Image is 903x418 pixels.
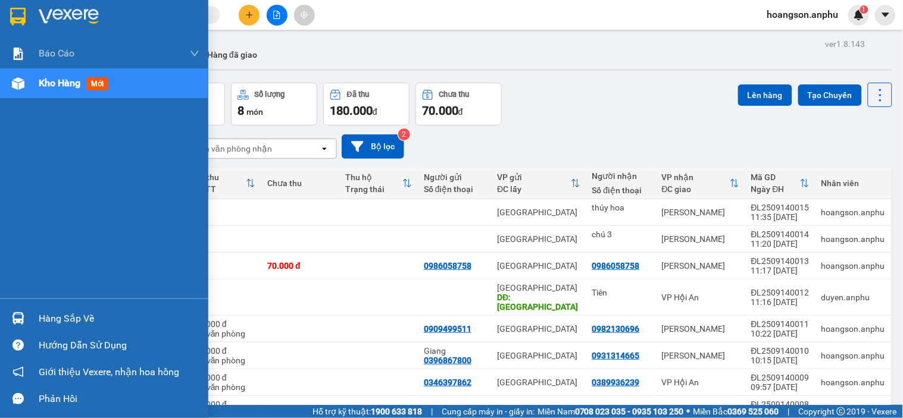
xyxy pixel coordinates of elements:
[267,5,288,26] button: file-add
[13,366,24,378] span: notification
[751,239,810,249] div: 11:20 [DATE]
[442,405,535,418] span: Cung cấp máy in - giấy in:
[194,382,256,392] div: Tại văn phòng
[12,48,24,60] img: solution-icon
[13,340,24,351] span: question-circle
[39,77,80,89] span: Kho hàng
[194,329,256,338] div: Tại văn phòng
[662,234,739,244] div: [PERSON_NAME]
[267,261,333,271] div: 70.000 đ
[231,83,317,125] button: Số lượng8món
[821,208,885,217] div: hoangson.anphu
[190,143,272,155] div: Chọn văn phòng nhận
[190,49,199,58] span: down
[821,178,885,188] div: Nhân viên
[751,256,810,266] div: ĐL2509140013
[751,184,800,194] div: Ngày ĐH
[592,171,650,181] div: Người nhận
[424,172,486,182] div: Người gửi
[238,103,244,118] span: 8
[415,83,502,125] button: Chưa thu70.000đ
[255,90,285,99] div: Số lượng
[821,378,885,387] div: hoangson.anphu
[340,168,418,199] th: Toggle SortBy
[662,208,739,217] div: [PERSON_NAME]
[728,407,779,416] strong: 0369 525 060
[323,83,410,125] button: Đã thu180.000đ
[751,230,810,239] div: ĐL2509140014
[12,312,24,325] img: warehouse-icon
[10,37,131,54] div: 0986058758
[194,184,246,194] div: HTTT
[342,134,404,159] button: Bộ lọc
[738,84,792,106] button: Lên hàng
[424,404,471,414] div: 0942034496
[687,409,690,414] span: ⚪️
[139,37,235,54] div: 0986058758
[273,11,281,19] span: file-add
[424,261,471,271] div: 0986058758
[751,319,810,329] div: ĐL2509140011
[245,11,254,19] span: plus
[751,172,800,182] div: Mã GD
[424,356,471,365] div: 0396867800
[788,405,790,418] span: |
[821,234,885,244] div: hoangson.anphu
[751,346,810,356] div: ĐL2509140010
[424,184,486,194] div: Số điện thoại
[821,293,885,302] div: duyen.anphu
[497,234,580,244] div: [GEOGRAPHIC_DATA]
[422,103,458,118] span: 70.000
[751,382,810,392] div: 09:57 [DATE]
[13,393,24,404] span: message
[693,405,779,418] span: Miền Bắc
[745,168,815,199] th: Toggle SortBy
[39,337,199,354] div: Hướng dẫn sử dụng
[497,404,580,414] div: [GEOGRAPHIC_DATA]
[424,346,486,356] div: Giang
[592,404,640,414] div: 0942034496
[880,10,891,20] span: caret-down
[138,61,173,89] span: CHƯA CƯỚC :
[12,77,24,90] img: warehouse-icon
[239,5,260,26] button: plus
[347,90,369,99] div: Đã thu
[267,178,333,188] div: Chưa thu
[346,184,402,194] div: Trạng thái
[497,261,580,271] div: [GEOGRAPHIC_DATA]
[592,203,650,212] div: thúy hoa
[538,405,684,418] span: Miền Nam
[751,288,810,297] div: ĐL2509140012
[39,364,179,379] span: Giới thiệu Vexere, nhận hoa hồng
[592,351,640,360] div: 0931314665
[39,310,199,328] div: Hàng sắp về
[875,5,896,26] button: caret-down
[398,128,410,140] sup: 2
[86,77,108,90] span: mới
[497,283,580,293] div: [GEOGRAPHIC_DATA]
[656,168,745,199] th: Toggle SortBy
[10,10,29,23] span: Gửi:
[837,407,845,416] span: copyright
[294,5,315,26] button: aim
[194,172,246,182] div: Đã thu
[592,261,640,271] div: 0986058758
[821,404,885,414] div: huyen.anphu
[751,212,810,222] div: 11:35 [DATE]
[424,324,471,334] div: 0909499511
[860,5,868,14] sup: 1
[497,293,580,312] div: DĐ: Thành Đông
[313,405,422,418] span: Hỗ trợ kỹ thuật:
[194,356,256,365] div: Tại văn phòng
[439,90,470,99] div: Chưa thu
[497,324,580,334] div: [GEOGRAPHIC_DATA]
[751,266,810,275] div: 11:17 [DATE]
[798,84,862,106] button: Tạo Chuyến
[497,351,580,360] div: [GEOGRAPHIC_DATA]
[662,378,739,387] div: VP Hội An
[662,261,739,271] div: [PERSON_NAME]
[662,184,730,194] div: ĐC giao
[246,107,263,117] span: món
[330,103,373,118] span: 180.000
[826,37,865,51] div: ver 1.8.143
